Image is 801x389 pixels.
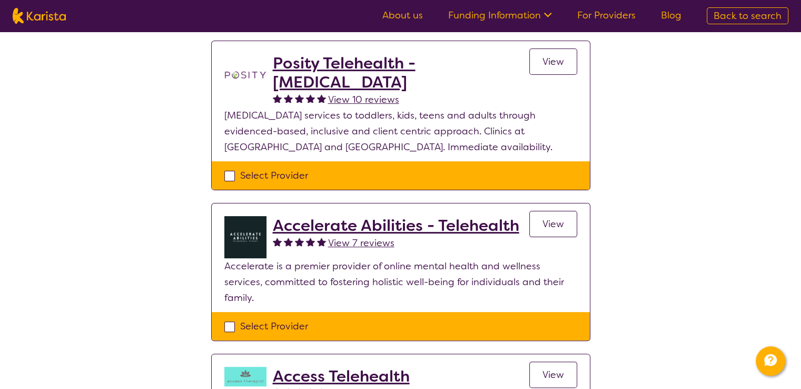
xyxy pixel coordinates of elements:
img: fullstar [295,94,304,103]
a: Access Telehealth [273,367,410,386]
button: Channel Menu [756,346,785,376]
a: Posity Telehealth - [MEDICAL_DATA] [273,54,529,92]
a: View [529,362,577,388]
a: View 7 reviews [328,235,394,251]
span: View 7 reviews [328,237,394,249]
img: fullstar [273,94,282,103]
img: byb1jkvtmcu0ftjdkjvo.png [224,216,266,258]
img: fullstar [273,237,282,246]
a: For Providers [577,9,636,22]
a: View 10 reviews [328,92,399,108]
span: View [542,55,564,68]
img: fullstar [306,94,315,103]
a: Accelerate Abilities - Telehealth [273,216,519,235]
img: fullstar [284,237,293,246]
a: Funding Information [448,9,552,22]
img: hzy3j6chfzohyvwdpojv.png [224,367,266,386]
p: Accelerate is a premier provider of online mental health and wellness services, committed to fost... [224,258,577,306]
a: About us [382,9,423,22]
a: Blog [661,9,681,22]
img: fullstar [317,237,326,246]
p: [MEDICAL_DATA] services to toddlers, kids, teens and adults through evidenced-based, inclusive an... [224,108,577,155]
img: fullstar [317,94,326,103]
span: View [542,218,564,230]
a: View [529,48,577,75]
span: Back to search [714,9,782,22]
img: fullstar [306,237,315,246]
span: View 10 reviews [328,93,399,106]
img: t1bslo80pcylnzwjhndq.png [224,54,266,96]
img: Karista logo [13,8,66,24]
img: fullstar [295,237,304,246]
a: Back to search [707,7,788,24]
img: fullstar [284,94,293,103]
a: View [529,211,577,237]
span: View [542,368,564,381]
